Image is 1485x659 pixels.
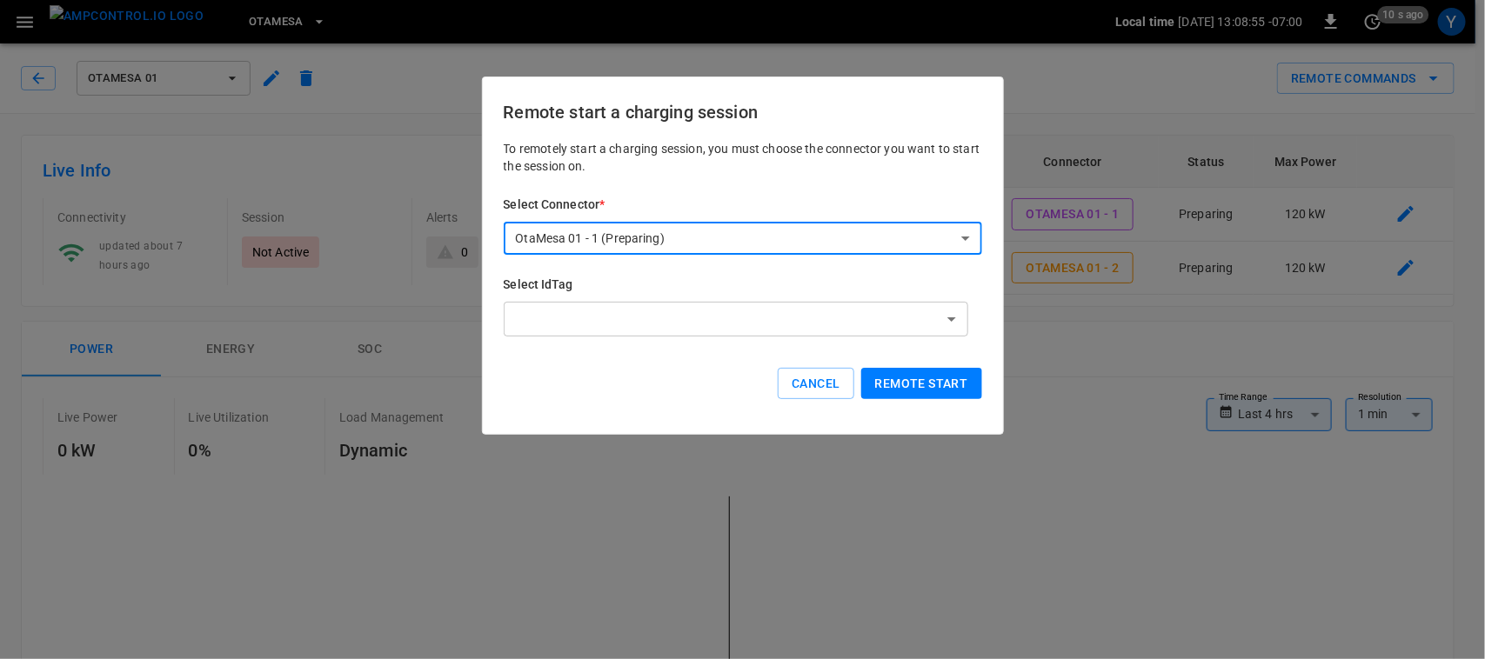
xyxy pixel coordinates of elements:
button: Cancel [778,368,853,400]
div: OtaMesa 01 - 1 (Preparing) [504,222,982,255]
button: Remote start [861,368,982,400]
h6: Select IdTag [504,276,982,295]
p: To remotely start a charging session, you must choose the connector you want to start the session... [504,140,982,175]
h6: Select Connector [504,196,982,215]
h6: Remote start a charging session [504,98,982,126]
